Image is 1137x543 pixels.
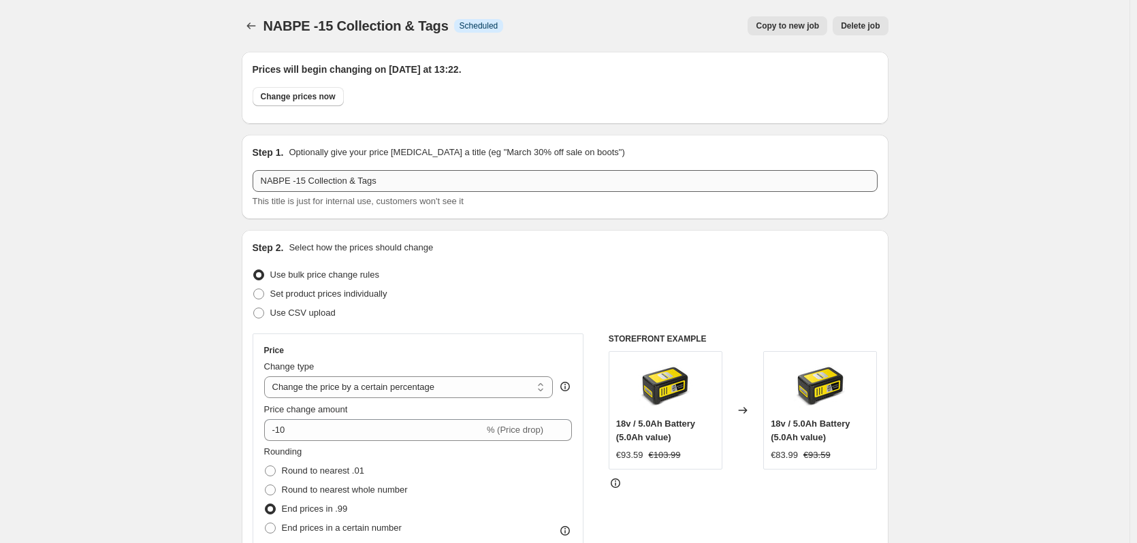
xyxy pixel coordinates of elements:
[261,91,336,102] span: Change prices now
[616,418,695,442] span: 18v / 5.0Ah Battery (5.0Ah value)
[242,16,261,35] button: Price change jobs
[264,419,484,441] input: -15
[264,345,284,356] h3: Price
[282,523,402,533] span: End prices in a certain number
[616,448,643,462] div: €93.59
[756,20,819,31] span: Copy to new job
[253,170,878,192] input: 30% off holiday sale
[771,448,798,462] div: €83.99
[270,289,387,299] span: Set product prices individually
[289,146,624,159] p: Optionally give your price [MEDICAL_DATA] a title (eg "March 30% off sale on boots")
[841,20,880,31] span: Delete job
[460,20,498,31] span: Scheduled
[264,404,348,414] span: Price change amount
[253,87,344,106] button: Change prices now
[833,16,888,35] button: Delete job
[487,425,543,435] span: % (Price drop)
[253,196,464,206] span: This title is just for internal use, customers won't see it
[558,380,572,393] div: help
[748,16,827,35] button: Copy to new job
[253,241,284,254] h2: Step 2.
[270,269,379,280] span: Use bulk price change rules
[264,361,315,372] span: Change type
[793,359,848,413] img: d2_3606627e-d60c-4afe-926d-0622be2d98dc_80x.jpg
[264,446,302,457] span: Rounding
[282,504,348,514] span: End prices in .99
[282,484,408,495] span: Round to nearest whole number
[263,18,449,33] span: NABPE -15 Collection & Tags
[649,448,681,462] strike: €103.99
[638,359,692,413] img: d2_3606627e-d60c-4afe-926d-0622be2d98dc_80x.jpg
[270,308,336,318] span: Use CSV upload
[771,418,850,442] span: 18v / 5.0Ah Battery (5.0Ah value)
[289,241,433,254] p: Select how the prices should change
[609,333,878,344] h6: STOREFRONT EXAMPLE
[282,465,364,476] span: Round to nearest .01
[803,448,831,462] strike: €93.59
[253,63,878,76] h2: Prices will begin changing on [DATE] at 13:22.
[253,146,284,159] h2: Step 1.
